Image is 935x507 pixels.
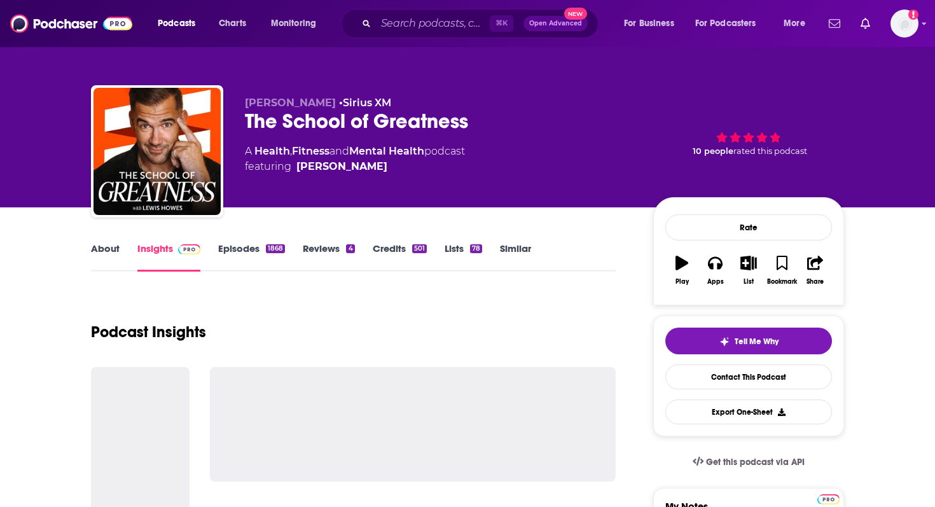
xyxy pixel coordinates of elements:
div: 1868 [266,244,285,253]
h1: Podcast Insights [91,323,206,342]
span: ⌘ K [490,15,513,32]
span: featuring [245,159,465,174]
div: Search podcasts, credits, & more... [353,9,611,38]
a: Pro website [817,492,840,504]
span: [PERSON_NAME] [245,97,336,109]
a: Contact This Podcast [665,365,832,389]
a: InsightsPodchaser Pro [137,242,200,272]
span: rated this podcast [733,146,807,156]
a: [PERSON_NAME] [296,159,387,174]
button: Apps [698,247,731,293]
img: The School of Greatness [93,88,221,215]
button: List [732,247,765,293]
span: Podcasts [158,15,195,32]
span: Charts [219,15,246,32]
span: • [339,97,391,109]
svg: Add a profile image [908,10,918,20]
div: 501 [412,244,427,253]
button: Open AdvancedNew [523,16,588,31]
div: Share [807,278,824,286]
div: Apps [707,278,724,286]
span: Tell Me Why [735,337,779,347]
a: Fitness [292,145,329,157]
span: Monitoring [271,15,316,32]
span: For Business [624,15,674,32]
span: , [290,145,292,157]
button: open menu [615,13,690,34]
a: Show notifications dropdown [855,13,875,34]
button: tell me why sparkleTell Me Why [665,328,832,354]
a: Health [254,145,290,157]
button: Play [665,247,698,293]
img: Podchaser - Follow, Share and Rate Podcasts [10,11,132,36]
img: tell me why sparkle [719,337,730,347]
img: User Profile [890,10,918,38]
input: Search podcasts, credits, & more... [376,13,490,34]
a: Get this podcast via API [682,447,815,478]
span: 10 people [693,146,733,156]
button: open menu [687,13,775,34]
a: Episodes1868 [218,242,285,272]
div: 4 [346,244,354,253]
div: Play [675,278,689,286]
a: Reviews4 [303,242,354,272]
button: Export One-Sheet [665,399,832,424]
a: Credits501 [373,242,427,272]
button: open menu [149,13,212,34]
div: 78 [470,244,482,253]
span: Logged in as MDutt35 [890,10,918,38]
img: Podchaser Pro [817,494,840,504]
button: Bookmark [765,247,798,293]
span: New [564,8,587,20]
span: Open Advanced [529,20,582,27]
a: About [91,242,120,272]
div: List [744,278,754,286]
button: open menu [775,13,821,34]
a: Sirius XM [343,97,391,109]
a: Show notifications dropdown [824,13,845,34]
div: Bookmark [767,278,797,286]
a: Similar [500,242,531,272]
div: Rate [665,214,832,240]
span: For Podcasters [695,15,756,32]
div: 10 peoplerated this podcast [653,97,844,176]
img: Podchaser Pro [178,244,200,254]
button: open menu [262,13,333,34]
div: A podcast [245,144,465,174]
span: More [784,15,805,32]
button: Show profile menu [890,10,918,38]
a: Lists78 [445,242,482,272]
a: Charts [211,13,254,34]
span: Get this podcast via API [706,457,805,468]
a: Mental Health [349,145,424,157]
button: Share [799,247,832,293]
span: and [329,145,349,157]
